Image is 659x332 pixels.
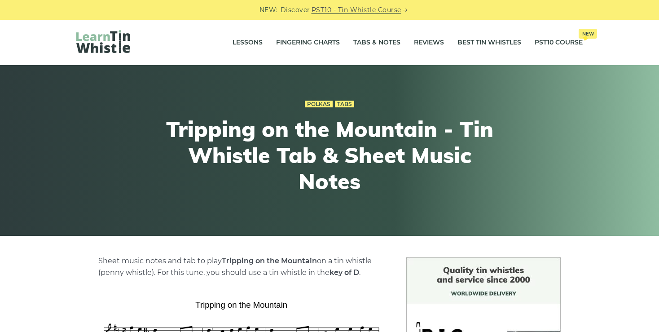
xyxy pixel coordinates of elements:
[535,31,583,54] a: PST10 CourseNew
[98,255,385,279] p: Sheet music notes and tab to play on a tin whistle (penny whistle). For this tune, you should use...
[305,101,333,108] a: Polkas
[457,31,521,54] a: Best Tin Whistles
[579,29,597,39] span: New
[276,31,340,54] a: Fingering Charts
[233,31,263,54] a: Lessons
[353,31,400,54] a: Tabs & Notes
[329,268,359,277] strong: key of D
[335,101,354,108] a: Tabs
[414,31,444,54] a: Reviews
[164,116,495,194] h1: Tripping on the Mountain - Tin Whistle Tab & Sheet Music Notes
[222,257,317,265] strong: Tripping on the Mountain
[76,30,130,53] img: LearnTinWhistle.com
